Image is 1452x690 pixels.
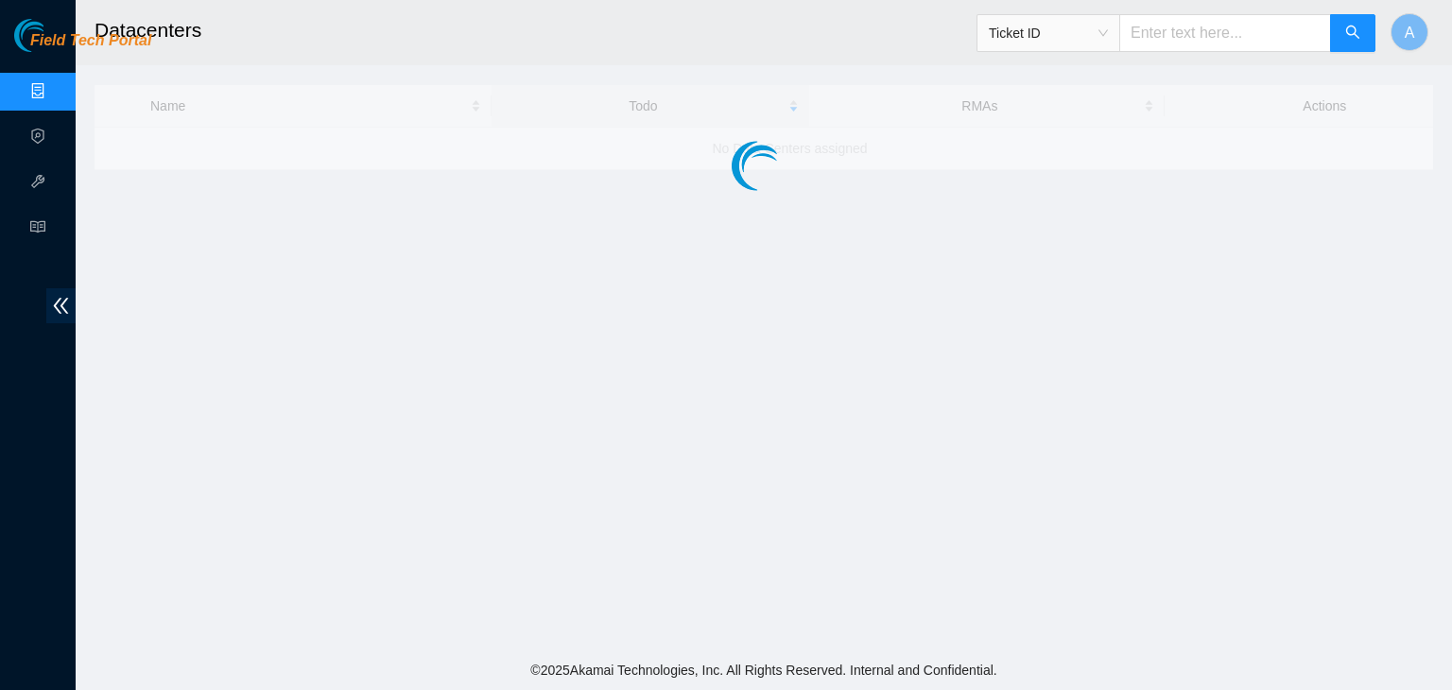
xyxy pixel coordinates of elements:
[1119,14,1331,52] input: Enter text here...
[30,32,151,50] span: Field Tech Portal
[1405,21,1415,44] span: A
[76,650,1452,690] footer: © 2025 Akamai Technologies, Inc. All Rights Reserved. Internal and Confidential.
[30,211,45,249] span: read
[1330,14,1375,52] button: search
[1391,13,1428,51] button: A
[1345,25,1360,43] span: search
[46,288,76,323] span: double-left
[14,19,95,52] img: Akamai Technologies
[989,19,1108,47] span: Ticket ID
[14,34,151,59] a: Akamai TechnologiesField Tech Portal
